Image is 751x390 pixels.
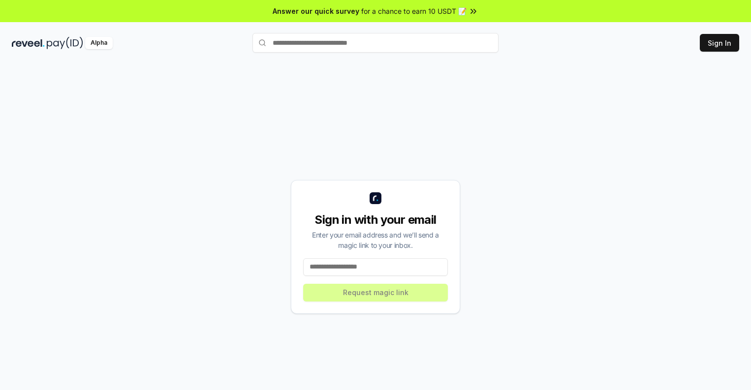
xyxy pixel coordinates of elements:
[12,37,45,49] img: reveel_dark
[85,37,113,49] div: Alpha
[700,34,739,52] button: Sign In
[303,212,448,228] div: Sign in with your email
[303,230,448,250] div: Enter your email address and we’ll send a magic link to your inbox.
[370,192,381,204] img: logo_small
[273,6,359,16] span: Answer our quick survey
[47,37,83,49] img: pay_id
[361,6,467,16] span: for a chance to earn 10 USDT 📝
